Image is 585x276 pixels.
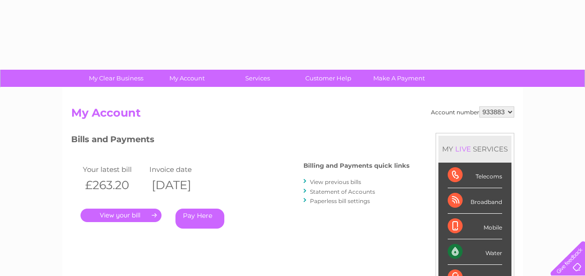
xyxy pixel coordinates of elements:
div: LIVE [453,145,473,153]
a: Customer Help [290,70,367,87]
a: . [81,209,161,222]
h4: Billing and Payments quick links [303,162,410,169]
a: Pay Here [175,209,224,229]
td: Your latest bill [81,163,148,176]
div: Account number [431,106,514,118]
a: Make A Payment [361,70,437,87]
td: Invoice date [147,163,214,176]
a: My Account [148,70,225,87]
th: [DATE] [147,176,214,195]
h3: Bills and Payments [71,133,410,149]
div: Telecoms [448,163,502,188]
div: Water [448,239,502,265]
a: Statement of Accounts [310,188,375,195]
h2: My Account [71,106,514,124]
a: Services [219,70,296,87]
div: Broadband [448,188,502,214]
a: My Clear Business [78,70,155,87]
th: £263.20 [81,176,148,195]
div: Mobile [448,214,502,239]
div: MY SERVICES [438,136,511,162]
a: View previous bills [310,178,361,185]
a: Paperless bill settings [310,197,370,204]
